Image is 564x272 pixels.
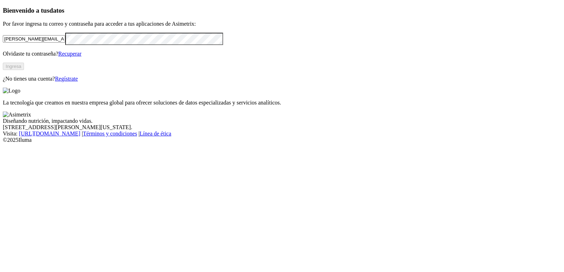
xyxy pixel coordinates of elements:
[3,124,561,131] div: [STREET_ADDRESS][PERSON_NAME][US_STATE].
[83,131,137,137] a: Términos y condiciones
[3,118,561,124] div: Diseñando nutrición, impactando vidas.
[49,7,65,14] span: datos
[3,112,31,118] img: Asimetrix
[3,51,561,57] p: Olvidaste tu contraseña?
[3,21,561,27] p: Por favor ingresa tu correo y contraseña para acceder a tus aplicaciones de Asimetrix:
[3,100,561,106] p: La tecnología que creamos en nuestra empresa global para ofrecer soluciones de datos especializad...
[3,76,561,82] p: ¿No tienes una cuenta?
[3,88,20,94] img: Logo
[19,131,80,137] a: [URL][DOMAIN_NAME]
[3,63,24,70] button: Ingresa
[3,35,65,43] input: Tu correo
[3,137,561,143] div: © 2025 Iluma
[3,7,561,14] h3: Bienvenido a tus
[55,76,78,82] a: Regístrate
[3,131,561,137] div: Visita : | |
[140,131,171,137] a: Línea de ética
[58,51,81,57] a: Recuperar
